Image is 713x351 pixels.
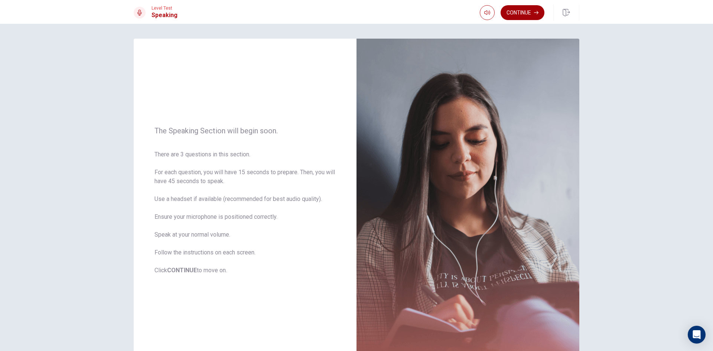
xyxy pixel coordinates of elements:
b: CONTINUE [167,267,197,274]
span: The Speaking Section will begin soon. [154,126,336,135]
span: There are 3 questions in this section. For each question, you will have 15 seconds to prepare. Th... [154,150,336,275]
div: Open Intercom Messenger [688,326,706,344]
button: Continue [501,5,544,20]
span: Level Test [152,6,178,11]
h1: Speaking [152,11,178,20]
